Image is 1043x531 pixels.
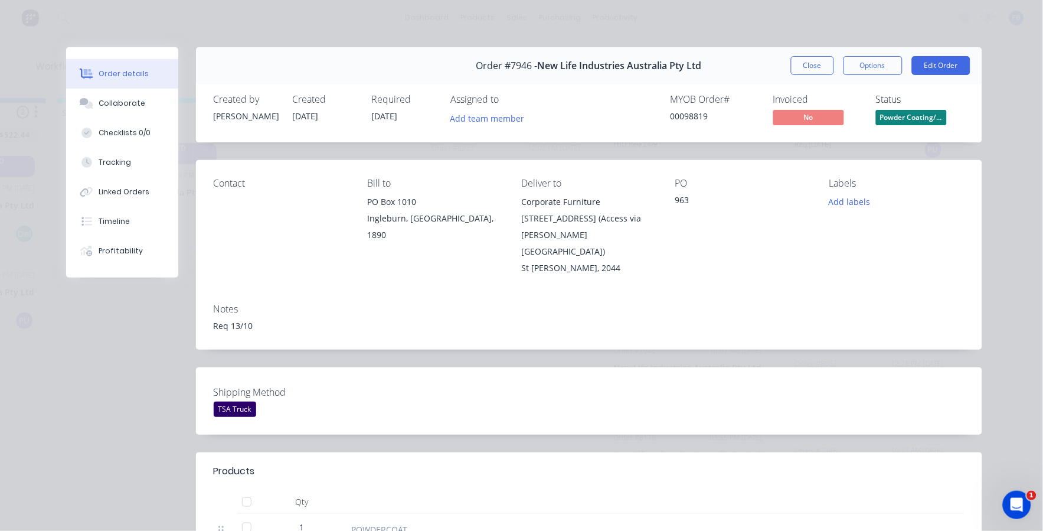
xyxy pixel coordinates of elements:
div: TSA Truck [214,402,256,417]
div: Linked Orders [99,187,149,197]
div: MYOB Order # [671,94,759,105]
div: [PERSON_NAME] [214,110,279,122]
button: Collaborate [66,89,178,118]
div: Notes [214,304,964,315]
div: Profitability [99,246,143,256]
span: [DATE] [293,110,319,122]
div: St [PERSON_NAME], 2044 [521,260,656,276]
button: Timeline [66,207,178,236]
div: Created by [214,94,279,105]
div: Corporate Furniture [STREET_ADDRESS] (Access via [PERSON_NAME][GEOGRAPHIC_DATA]) [521,194,656,260]
span: No [773,110,844,125]
div: 963 [675,194,810,210]
div: Assigned to [451,94,569,105]
div: Contact [214,178,349,189]
button: Edit Order [912,56,970,75]
div: 00098819 [671,110,759,122]
button: Close [791,56,834,75]
button: Order details [66,59,178,89]
div: Required [372,94,437,105]
div: Products [214,464,255,478]
button: Profitability [66,236,178,266]
div: Bill to [367,178,502,189]
span: 1 [1027,491,1037,500]
button: Tracking [66,148,178,177]
span: Order #7946 - [476,60,538,71]
iframe: Intercom live chat [1003,491,1031,519]
div: Ingleburn, [GEOGRAPHIC_DATA], 1890 [367,210,502,243]
span: [DATE] [372,110,398,122]
div: Corporate Furniture [STREET_ADDRESS] (Access via [PERSON_NAME][GEOGRAPHIC_DATA])St [PERSON_NAME],... [521,194,656,276]
span: Powder Coating/... [876,110,947,125]
div: PO Box 1010 [367,194,502,210]
button: Checklists 0/0 [66,118,178,148]
div: Created [293,94,358,105]
div: Labels [829,178,964,189]
div: Collaborate [99,98,145,109]
button: Options [843,56,903,75]
div: PO [675,178,810,189]
div: Req 13/10 [214,320,964,332]
button: Powder Coating/... [876,110,947,128]
button: Add team member [451,110,531,126]
button: Add labels [823,194,877,210]
div: Invoiced [773,94,862,105]
div: PO Box 1010Ingleburn, [GEOGRAPHIC_DATA], 1890 [367,194,502,243]
div: Status [876,94,964,105]
div: Order details [99,69,149,79]
span: New Life Industries Australia Pty Ltd [538,60,702,71]
div: Deliver to [521,178,656,189]
button: Linked Orders [66,177,178,207]
div: Qty [267,490,338,514]
div: Tracking [99,157,131,168]
label: Shipping Method [214,385,361,399]
button: Add team member [444,110,531,126]
div: Checklists 0/0 [99,128,151,138]
div: Timeline [99,216,130,227]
